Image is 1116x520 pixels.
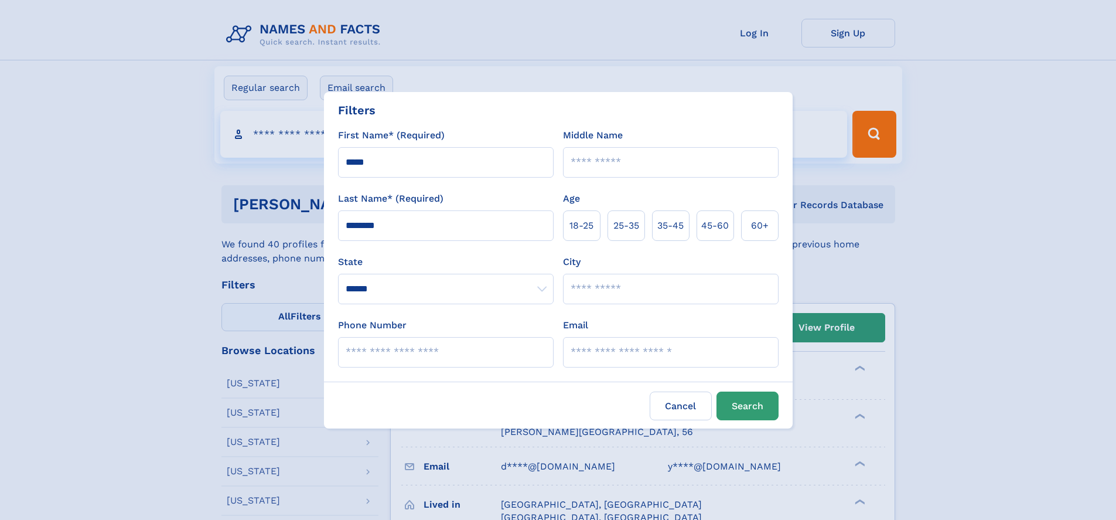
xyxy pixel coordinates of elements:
span: 35‑45 [657,219,684,233]
label: Middle Name [563,128,623,142]
span: 18‑25 [569,219,593,233]
label: City [563,255,581,269]
span: 60+ [751,219,769,233]
label: Email [563,318,588,332]
label: Phone Number [338,318,407,332]
span: 25‑35 [613,219,639,233]
label: Cancel [650,392,712,420]
label: Age [563,192,580,206]
div: Filters [338,101,376,119]
button: Search [716,392,779,420]
label: Last Name* (Required) [338,192,443,206]
label: State [338,255,554,269]
label: First Name* (Required) [338,128,445,142]
span: 45‑60 [701,219,729,233]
